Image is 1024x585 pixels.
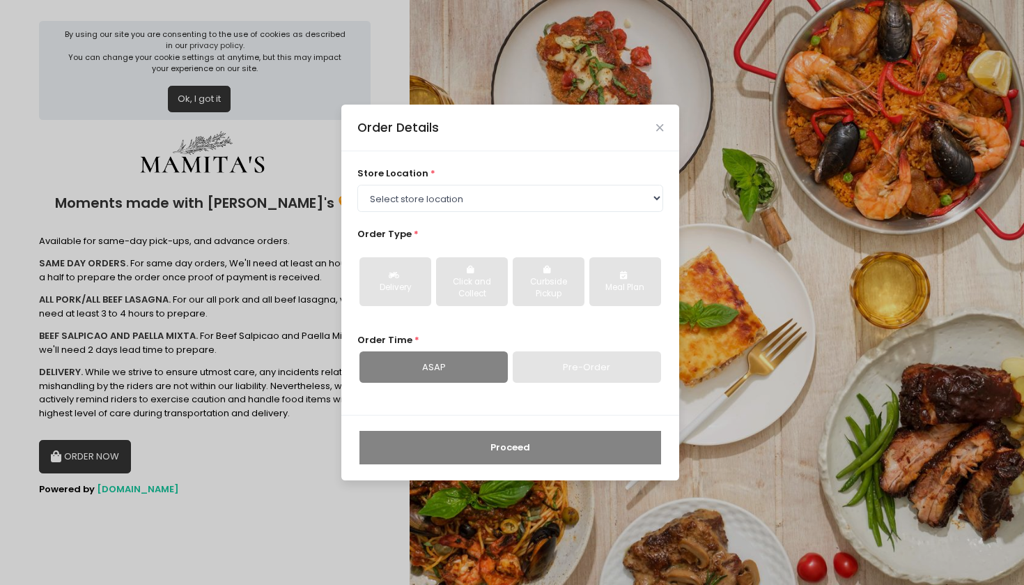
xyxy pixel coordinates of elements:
button: Delivery [359,257,431,306]
div: Order Details [357,119,439,137]
button: Proceed [359,431,661,464]
div: Click and Collect [446,276,498,301]
div: Curbside Pickup [522,276,575,301]
div: Meal Plan [599,282,651,294]
button: Close [656,124,663,131]
span: store location [357,167,428,180]
div: Delivery [369,282,421,294]
button: Click and Collect [436,257,508,306]
button: Meal Plan [589,257,661,306]
button: Curbside Pickup [513,257,584,306]
span: Order Type [357,227,412,241]
span: Order Time [357,333,412,347]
